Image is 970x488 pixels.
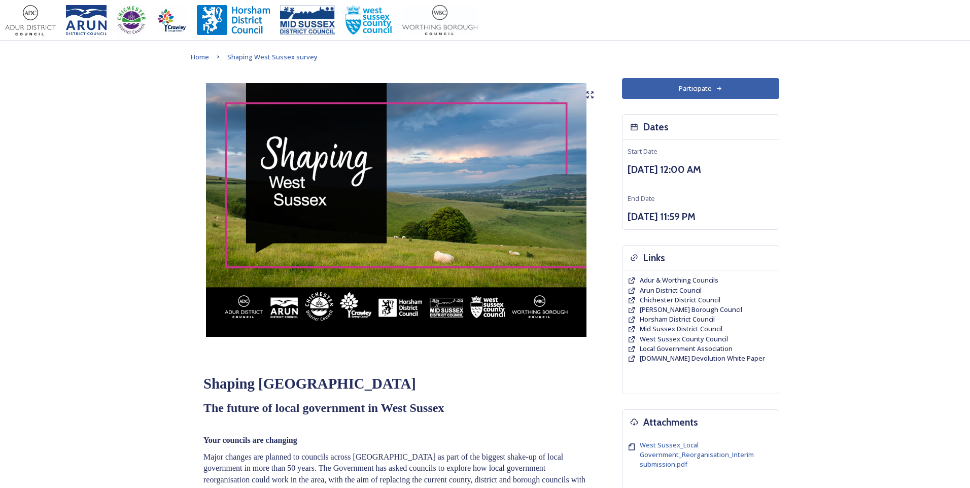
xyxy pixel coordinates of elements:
[191,51,209,63] a: Home
[643,251,665,265] h3: Links
[203,373,416,393] strong: Shaping [GEOGRAPHIC_DATA]
[191,52,209,61] span: Home
[640,354,765,363] a: [DOMAIN_NAME] Devolution White Paper
[640,295,720,304] span: Chichester District Council
[643,415,698,430] h3: Attachments
[402,5,477,36] img: Worthing_Adur%20%281%29.jpg
[643,120,669,134] h3: Dates
[628,210,774,224] h3: [DATE] 11:59 PM
[640,334,728,344] a: West Sussex County Council
[117,5,146,36] img: CDC%20Logo%20-%20you%20may%20have%20a%20better%20version.jpg
[628,194,655,203] span: End Date
[203,435,313,446] strong: Your councils are changing
[628,147,657,156] span: Start Date
[197,5,270,36] img: Horsham%20DC%20Logo.jpg
[640,286,702,295] a: Arun District Council
[5,5,56,36] img: Adur%20logo%20%281%29.jpeg
[622,78,779,99] button: Participate
[640,324,722,334] a: Mid Sussex District Council
[628,162,774,177] h3: [DATE] 12:00 AM
[227,52,318,61] span: Shaping West Sussex survey
[640,295,720,305] a: Chichester District Council
[227,51,318,63] a: Shaping West Sussex survey
[66,5,107,36] img: Arun%20District%20Council%20logo%20blue%20CMYK.jpg
[640,305,742,315] a: [PERSON_NAME] Borough Council
[640,344,733,354] a: Local Government Association
[640,275,718,285] a: Adur & Worthing Councils
[203,399,484,416] strong: The future of local government in West Sussex
[156,5,187,36] img: Crawley%20BC%20logo.jpg
[280,5,335,36] img: 150ppimsdc%20logo%20blue.png
[640,440,754,469] span: West Sussex_Local Government_Reorganisation_Interim submission.pdf
[640,305,742,314] span: [PERSON_NAME] Borough Council
[640,315,715,324] a: Horsham District Council
[640,344,733,353] span: Local Government Association
[345,5,393,36] img: WSCCPos-Spot-25mm.jpg
[640,324,722,333] span: Mid Sussex District Council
